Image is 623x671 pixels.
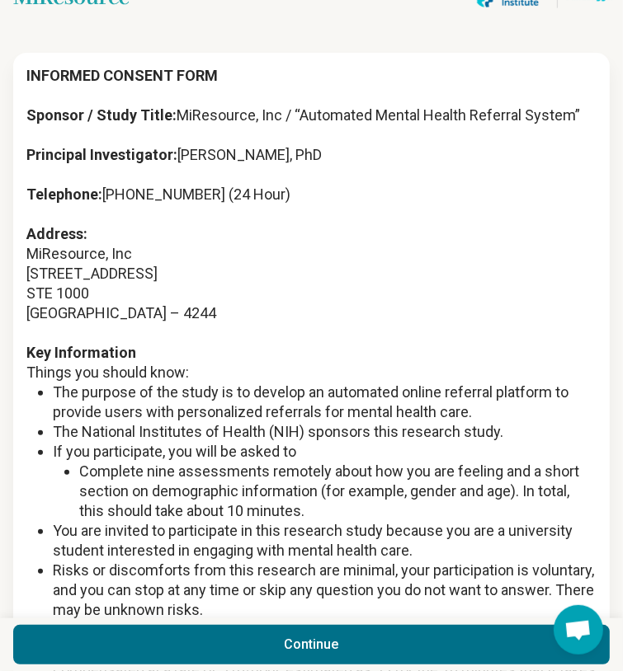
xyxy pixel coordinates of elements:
[53,382,597,422] li: The purpose of the study is to develop an automated online referral platform to provide users wit...
[53,561,597,620] li: Risks or discomforts from this research are minimal, your participation is voluntary, and you can...
[26,185,102,203] strong: Telephone:
[26,106,177,124] strong: Sponsor / Study Title:
[26,106,597,125] p: MiResource, Inc / “Automated Mental Health Referral System”
[26,225,87,242] strong: Address:
[26,185,597,204] p: [PHONE_NUMBER] (24 Hour)
[554,605,603,655] div: Open chat
[26,224,597,323] p: MiResource, Inc [STREET_ADDRESS] STE 1000 [GEOGRAPHIC_DATA] – 4244
[13,625,610,664] button: Continue
[53,442,597,521] li: If you participate, you will be asked to
[26,146,177,163] strong: Principal Investigator:
[53,422,597,442] li: The National Institutes of Health (NIH) sponsors this research study.
[26,67,218,84] strong: INFORMED CONSENT FORM
[53,521,597,561] li: You are invited to participate in this research study because you are a university student intere...
[26,363,597,382] p: Things you should know:
[26,145,597,165] p: [PERSON_NAME], PhD
[79,462,597,521] li: Complete nine assessments remotely about how you are feeling and a short section on demographic i...
[26,344,136,361] strong: Key Information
